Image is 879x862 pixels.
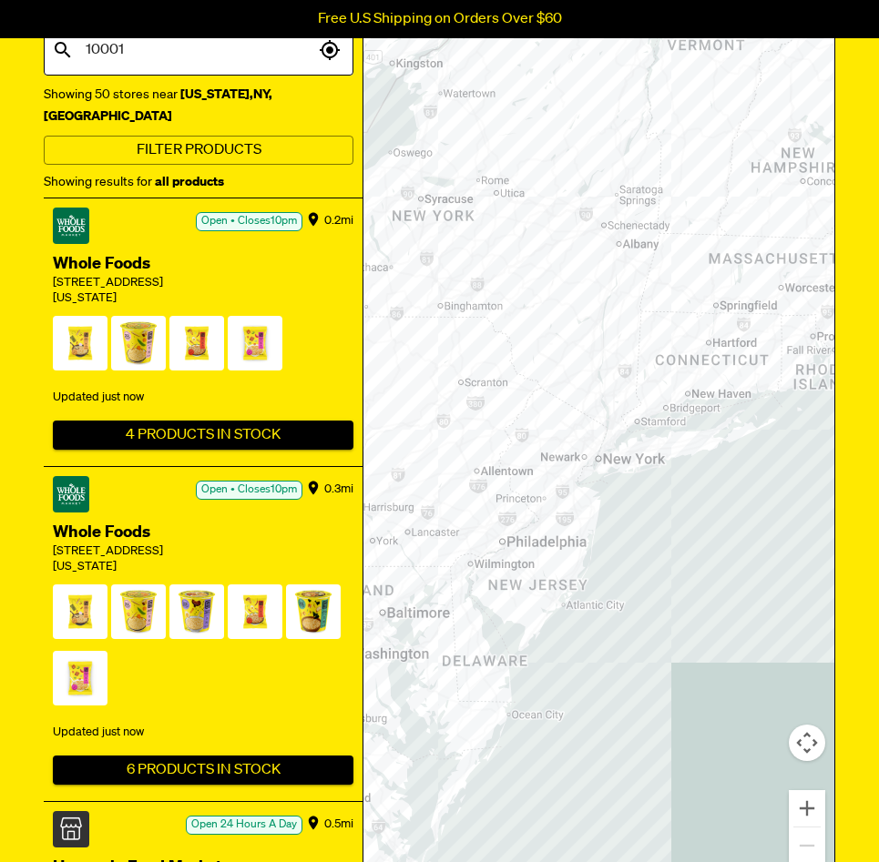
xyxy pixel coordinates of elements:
div: Showing results for [44,171,353,193]
div: [STREET_ADDRESS] [53,276,353,291]
div: Updated just now [53,382,353,413]
div: [US_STATE] [53,291,353,307]
button: 6 Products In Stock [53,756,353,785]
div: Open • Closes 10pm [196,481,302,500]
div: Whole Foods [53,522,353,544]
div: Open 24 Hours A Day [186,816,302,835]
p: Free U.S Shipping on Orders Over $60 [318,11,562,27]
div: Showing 50 stores near [44,84,353,127]
strong: [US_STATE] , NY , [GEOGRAPHIC_DATA] [44,88,272,123]
button: Filter Products [44,136,353,165]
div: Updated just now [53,717,353,748]
div: Whole Foods [53,253,353,276]
div: Open • Closes 10pm [196,212,302,231]
div: [STREET_ADDRESS] [53,544,353,560]
button: Zoom in [789,790,825,827]
button: Map camera controls [789,725,825,761]
button: 4 Products In Stock [53,421,353,450]
div: [US_STATE] [53,560,353,575]
div: 0.3 mi [324,476,353,503]
div: 0.2 mi [324,208,353,235]
input: Search city or postal code [81,33,314,67]
strong: all products [155,176,224,188]
div: 0.5 mi [324,811,353,838]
